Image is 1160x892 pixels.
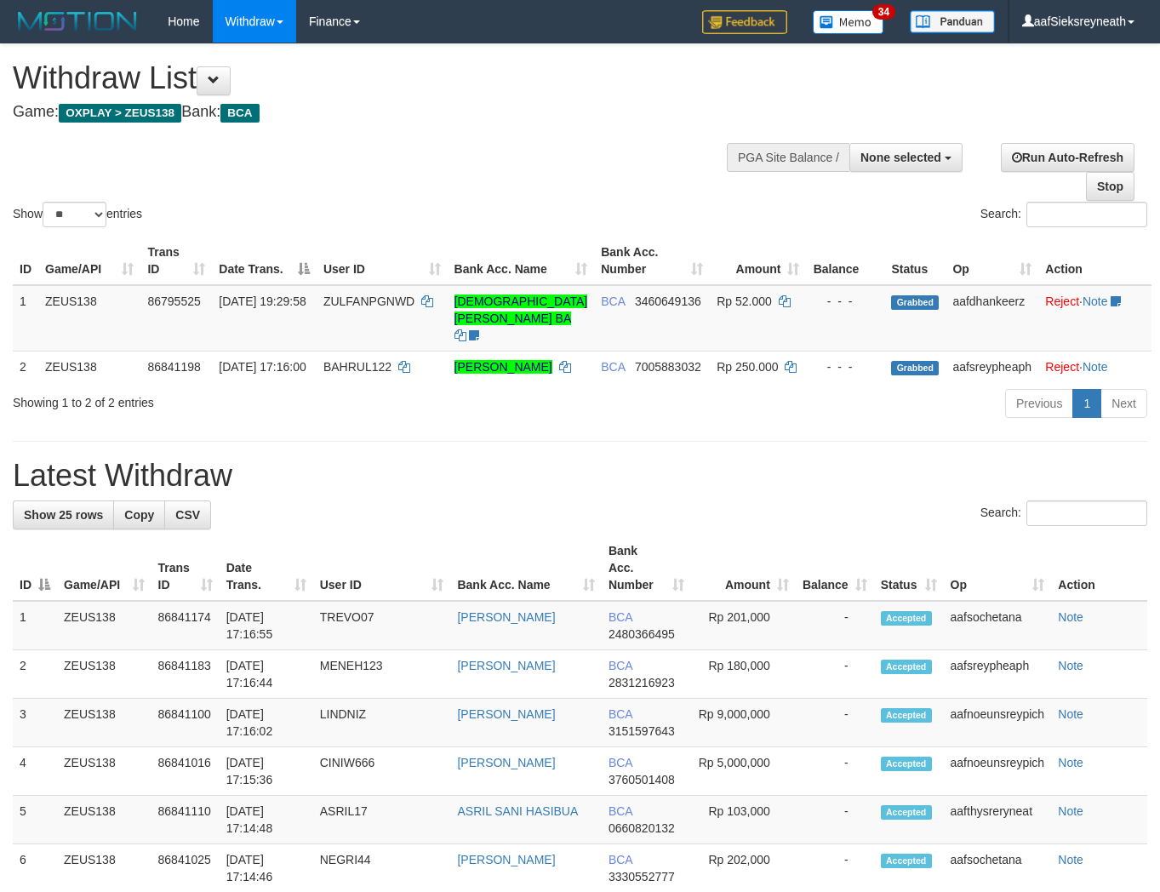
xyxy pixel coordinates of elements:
th: User ID: activate to sort column ascending [317,237,448,285]
a: Stop [1086,172,1134,201]
td: Rp 9,000,000 [691,699,796,747]
td: aafnoeunsreypich [944,747,1052,796]
span: Copy 2480366495 to clipboard [609,627,675,641]
a: Run Auto-Refresh [1001,143,1134,172]
span: Accepted [881,757,932,771]
div: PGA Site Balance / [727,143,849,172]
span: CSV [175,508,200,522]
td: ZEUS138 [38,351,140,382]
a: CSV [164,500,211,529]
span: BCA [609,853,632,866]
th: ID [13,237,38,285]
h1: Withdraw List [13,61,757,95]
div: Showing 1 to 2 of 2 entries [13,387,471,411]
label: Search: [980,500,1147,526]
th: Date Trans.: activate to sort column descending [212,237,317,285]
span: Accepted [881,611,932,626]
div: - - - [813,293,877,310]
td: ZEUS138 [57,650,151,699]
span: BCA [609,707,632,721]
span: 86795525 [147,294,200,308]
td: [DATE] 17:16:02 [220,699,313,747]
th: Bank Acc. Number: activate to sort column ascending [594,237,710,285]
a: Note [1058,853,1083,866]
td: 86841183 [151,650,220,699]
th: Trans ID: activate to sort column ascending [140,237,212,285]
th: Op: activate to sort column ascending [946,237,1038,285]
th: Balance: activate to sort column ascending [796,535,874,601]
td: 5 [13,796,57,844]
td: 2 [13,351,38,382]
th: Status [884,237,946,285]
span: BCA [601,360,625,374]
td: Rp 180,000 [691,650,796,699]
span: Copy 2831216923 to clipboard [609,676,675,689]
td: ZEUS138 [57,699,151,747]
h4: Game: Bank: [13,104,757,121]
a: Note [1083,294,1108,308]
td: TREVO07 [313,601,451,650]
a: [PERSON_NAME] [457,756,555,769]
span: BCA [601,294,625,308]
td: ZEUS138 [38,285,140,352]
td: 1 [13,285,38,352]
a: 1 [1072,389,1101,418]
span: ZULFANPGNWD [323,294,414,308]
td: ZEUS138 [57,601,151,650]
span: Copy 0660820132 to clipboard [609,821,675,835]
span: Accepted [881,708,932,723]
img: Feedback.jpg [702,10,787,34]
th: Balance [806,237,884,285]
td: 86841174 [151,601,220,650]
th: Action [1051,535,1147,601]
td: MENEH123 [313,650,451,699]
a: [PERSON_NAME] [457,659,555,672]
img: MOTION_logo.png [13,9,142,34]
a: [PERSON_NAME] [454,360,552,374]
th: Game/API: activate to sort column ascending [57,535,151,601]
td: - [796,699,874,747]
span: BAHRUL122 [323,360,391,374]
a: Next [1100,389,1147,418]
span: Copy 3330552777 to clipboard [609,870,675,883]
td: aafsreypheaph [944,650,1052,699]
a: ASRIL SANI HASIBUA [457,804,578,818]
a: [DEMOGRAPHIC_DATA][PERSON_NAME] BA [454,294,588,325]
td: [DATE] 17:16:55 [220,601,313,650]
td: aafdhankeerz [946,285,1038,352]
td: 3 [13,699,57,747]
th: Bank Acc. Name: activate to sort column ascending [450,535,601,601]
a: Note [1058,659,1083,672]
td: aafsreypheaph [946,351,1038,382]
div: - - - [813,358,877,375]
span: BCA [220,104,259,123]
span: Copy 3460649136 to clipboard [635,294,701,308]
td: 86841016 [151,747,220,796]
span: Accepted [881,854,932,868]
span: BCA [609,659,632,672]
span: Copy [124,508,154,522]
td: [DATE] 17:15:36 [220,747,313,796]
th: Game/API: activate to sort column ascending [38,237,140,285]
td: CINIW666 [313,747,451,796]
span: BCA [609,610,632,624]
th: User ID: activate to sort column ascending [313,535,451,601]
a: [PERSON_NAME] [457,853,555,866]
td: 2 [13,650,57,699]
img: panduan.png [910,10,995,33]
span: Copy 7005883032 to clipboard [635,360,701,374]
th: ID: activate to sort column descending [13,535,57,601]
td: · [1038,285,1151,352]
td: - [796,601,874,650]
th: Date Trans.: activate to sort column ascending [220,535,313,601]
span: None selected [860,151,941,164]
td: 86841100 [151,699,220,747]
td: Rp 5,000,000 [691,747,796,796]
span: 86841198 [147,360,200,374]
h1: Latest Withdraw [13,459,1147,493]
td: [DATE] 17:16:44 [220,650,313,699]
a: Reject [1045,294,1079,308]
td: ZEUS138 [57,747,151,796]
td: 86841110 [151,796,220,844]
span: [DATE] 19:29:58 [219,294,306,308]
